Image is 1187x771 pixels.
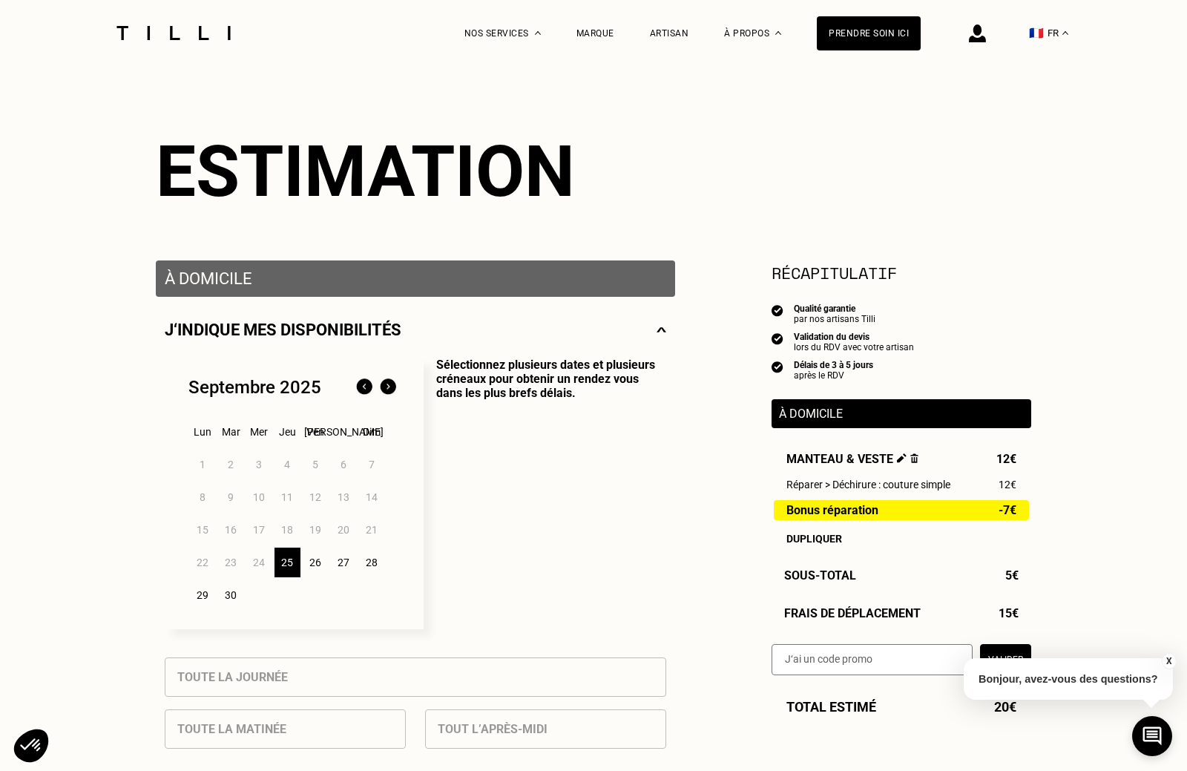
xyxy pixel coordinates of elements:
img: Logo du service de couturière Tilli [111,26,236,40]
img: icône connexion [969,24,986,42]
img: svg+xml;base64,PHN2ZyBmaWxsPSJub25lIiBoZWlnaHQ9IjE0IiB2aWV3Qm94PSIwIDAgMjggMTQiIHdpZHRoPSIyOCIgeG... [657,321,666,339]
p: Bonjour, avez-vous des questions? [964,658,1173,700]
div: Sous-Total [772,568,1031,583]
section: Récapitulatif [772,260,1031,285]
div: Estimation [156,130,1031,213]
span: 12€ [996,452,1016,466]
div: 25 [274,548,300,577]
div: par nos artisans Tilli [794,314,875,324]
p: Sélectionnez plusieurs dates et plusieurs créneaux pour obtenir un rendez vous dans les plus bref... [424,358,666,629]
a: Artisan [650,28,689,39]
img: Mois précédent [352,375,376,399]
div: lors du RDV avec votre artisan [794,342,914,352]
img: icon list info [772,360,783,373]
p: À domicile [165,269,666,288]
img: Menu déroulant à propos [775,31,781,35]
div: Qualité garantie [794,304,875,314]
img: Supprimer [910,453,918,463]
img: Éditer [897,453,907,463]
div: Délais de 3 à 5 jours [794,360,873,370]
div: 30 [218,580,244,610]
p: J‘indique mes disponibilités [165,321,401,339]
img: Menu déroulant [535,31,541,35]
div: Frais de déplacement [772,606,1031,620]
span: 5€ [1005,568,1019,583]
span: 12€ [999,479,1016,491]
a: Marque [576,28,614,39]
div: 28 [359,548,385,577]
p: À domicile [779,407,1024,421]
span: Bonus réparation [786,504,878,516]
div: Total estimé [772,699,1031,715]
div: 26 [303,548,329,577]
div: 29 [190,580,216,610]
a: Prendre soin ici [817,16,921,50]
div: après le RDV [794,370,873,381]
img: Mois suivant [376,375,400,399]
input: J‘ai un code promo [772,644,973,675]
img: icon list info [772,332,783,345]
div: Septembre 2025 [188,377,321,398]
img: menu déroulant [1062,31,1068,35]
div: Dupliquer [786,533,1016,545]
div: Validation du devis [794,332,914,342]
span: Réparer > Déchirure : couture simple [786,479,950,491]
span: -7€ [999,504,1016,516]
span: 🇫🇷 [1029,26,1044,40]
div: 27 [331,548,357,577]
button: X [1161,653,1176,669]
img: icon list info [772,304,783,317]
span: Manteau & veste [786,452,918,466]
span: 15€ [999,606,1019,620]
